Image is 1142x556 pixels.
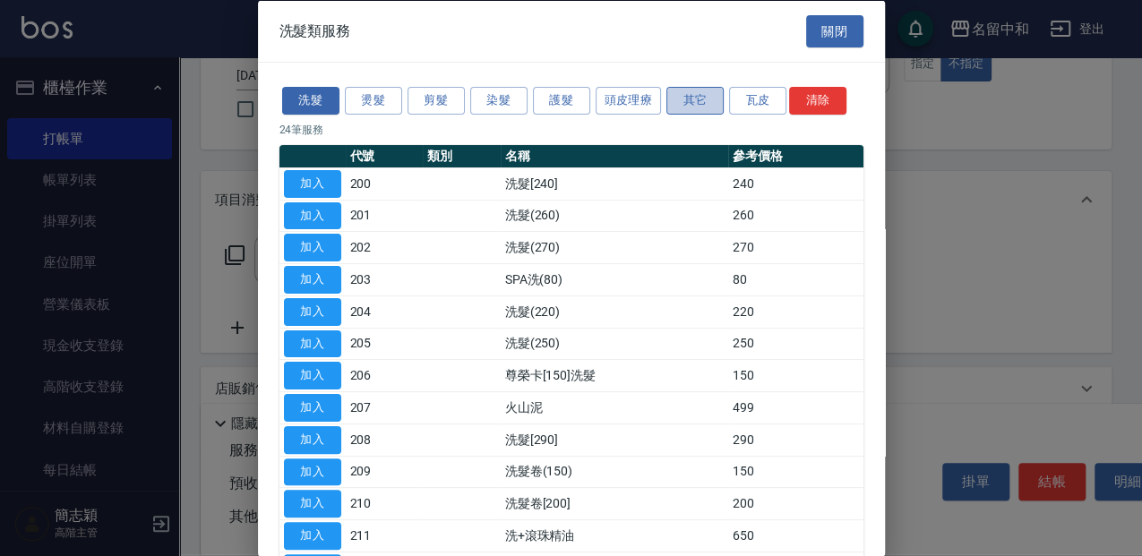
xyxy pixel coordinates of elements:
[284,329,341,357] button: 加入
[501,200,729,232] td: 洗髮(260)
[346,295,424,328] td: 204
[728,295,863,328] td: 220
[346,167,424,200] td: 200
[728,328,863,360] td: 250
[423,144,501,167] th: 類別
[806,14,863,47] button: 關閉
[282,87,339,115] button: 洗髮
[284,425,341,453] button: 加入
[728,519,863,552] td: 650
[346,456,424,488] td: 209
[284,394,341,422] button: 加入
[284,458,341,485] button: 加入
[728,231,863,263] td: 270
[346,423,424,456] td: 208
[501,519,729,552] td: 洗+滾珠精油
[284,362,341,389] button: 加入
[408,87,465,115] button: 剪髮
[284,169,341,197] button: 加入
[501,295,729,328] td: 洗髮(220)
[728,359,863,391] td: 150
[346,359,424,391] td: 206
[284,490,341,518] button: 加入
[501,263,729,295] td: SPA洗(80)
[501,359,729,391] td: 尊榮卡[150]洗髮
[346,200,424,232] td: 201
[345,87,402,115] button: 燙髮
[346,519,424,552] td: 211
[789,87,846,115] button: 清除
[501,487,729,519] td: 洗髮卷[200]
[346,391,424,423] td: 207
[470,87,528,115] button: 染髮
[728,456,863,488] td: 150
[284,297,341,325] button: 加入
[728,423,863,456] td: 290
[501,328,729,360] td: 洗髮(250)
[728,200,863,232] td: 260
[728,391,863,423] td: 499
[346,231,424,263] td: 202
[501,144,729,167] th: 名稱
[284,201,341,229] button: 加入
[666,87,724,115] button: 其它
[728,167,863,200] td: 240
[501,231,729,263] td: 洗髮(270)
[501,391,729,423] td: 火山泥
[284,234,341,261] button: 加入
[346,328,424,360] td: 205
[346,263,424,295] td: 203
[501,167,729,200] td: 洗髮[240]
[284,266,341,294] button: 加入
[501,423,729,456] td: 洗髮[290]
[729,87,786,115] button: 瓦皮
[533,87,590,115] button: 護髮
[284,522,341,550] button: 加入
[596,87,662,115] button: 頭皮理療
[346,487,424,519] td: 210
[728,487,863,519] td: 200
[728,144,863,167] th: 參考價格
[279,121,863,137] p: 24 筆服務
[346,144,424,167] th: 代號
[728,263,863,295] td: 80
[279,21,351,39] span: 洗髮類服務
[501,456,729,488] td: 洗髮卷(150)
